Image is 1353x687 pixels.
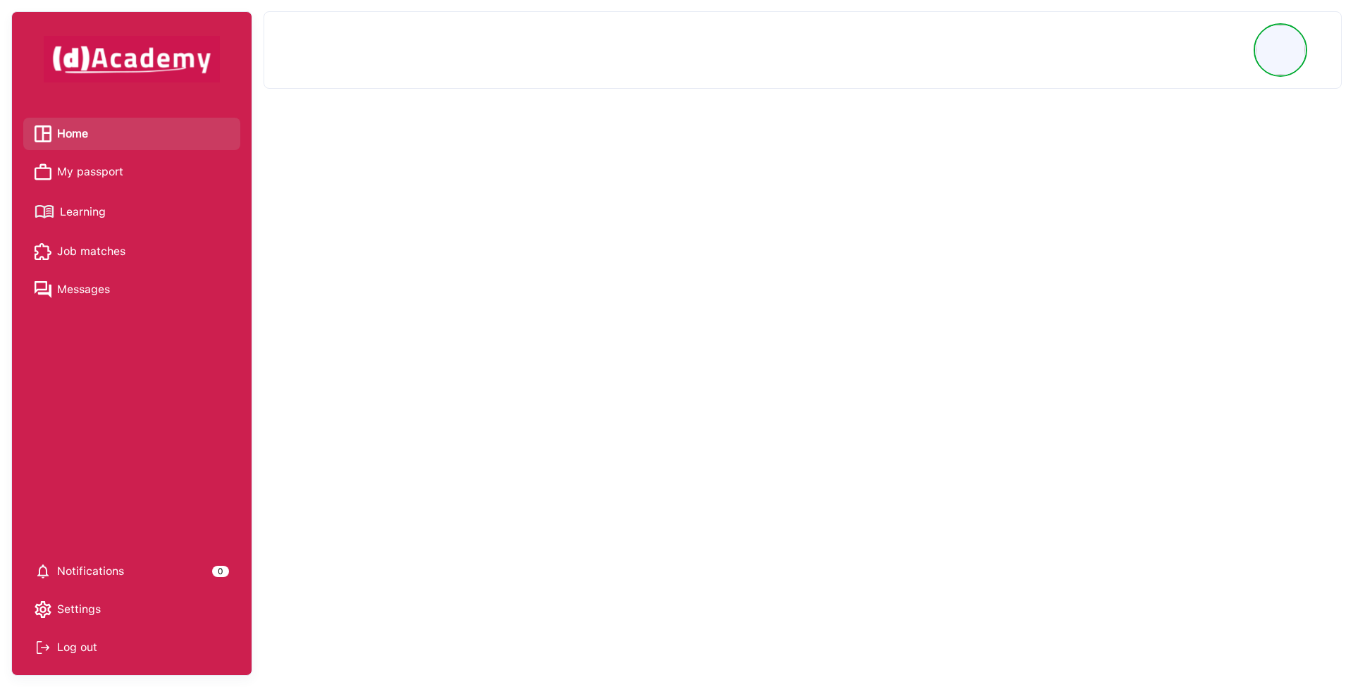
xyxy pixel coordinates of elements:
span: My passport [57,161,123,182]
span: Home [57,123,88,144]
img: Messages icon [35,281,51,298]
img: dAcademy [44,36,220,82]
a: Home iconHome [35,123,229,144]
img: Job matches icon [35,243,51,260]
div: Log out [35,637,229,658]
a: Job matches iconJob matches [35,241,229,262]
span: Settings [57,599,101,620]
a: Learning iconLearning [35,199,229,224]
div: 0 [212,566,229,577]
img: Profile [1256,25,1305,75]
span: Learning [60,202,106,223]
a: Messages iconMessages [35,279,229,300]
span: Notifications [57,561,124,582]
img: Log out [35,639,51,656]
img: setting [35,563,51,580]
span: Job matches [57,241,125,262]
img: setting [35,601,51,618]
img: Home icon [35,125,51,142]
span: Messages [57,279,110,300]
img: Learning icon [35,199,54,224]
a: My passport iconMy passport [35,161,229,182]
img: My passport icon [35,163,51,180]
